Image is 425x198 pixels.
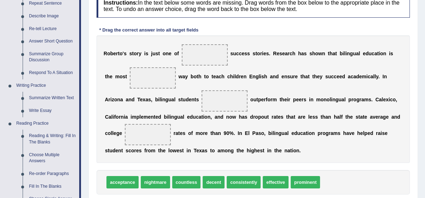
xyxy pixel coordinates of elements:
b: d [342,74,345,79]
b: ' [123,51,124,56]
b: m [272,97,276,102]
b: a [126,97,129,102]
b: s [253,51,256,56]
b: i [309,97,310,102]
b: . [269,51,270,56]
b: h [264,74,267,79]
b: s [279,51,282,56]
b: t [197,74,198,79]
span: Drop target [130,67,176,89]
b: l [373,74,374,79]
b: y [376,74,378,79]
b: m [362,74,366,79]
b: m [364,97,368,102]
b: b [155,97,158,102]
b: r [288,97,290,102]
b: i [345,51,347,56]
b: t [132,51,134,56]
b: i [110,97,112,102]
b: c [331,74,334,79]
b: t [308,74,310,79]
b: t [194,97,196,102]
b: n [252,74,256,79]
b: s [303,97,306,102]
b: n [151,114,154,120]
b: l [344,97,346,102]
b: i [233,74,234,79]
b: o [120,74,123,79]
b: u [193,114,196,120]
b: a [379,97,382,102]
b: i [331,97,332,102]
b: a [332,51,335,56]
b: b [340,51,343,56]
b: t [204,74,206,79]
b: s [247,51,250,56]
b: i [158,97,159,102]
b: c [351,74,354,79]
b: w [318,51,322,56]
b: i [366,74,368,79]
b: a [301,51,304,56]
b: a [348,74,351,79]
span: Drop target [202,90,248,112]
a: Reading Practice [13,117,79,130]
b: r [359,97,361,102]
b: e [155,114,158,120]
b: s [287,74,290,79]
b: a [353,74,356,79]
b: r [260,51,262,56]
b: l [330,97,331,102]
b: n [273,74,276,79]
b: n [162,97,165,102]
b: n [191,97,194,102]
b: s [148,97,151,102]
b: o [315,51,318,56]
b: p [258,97,261,102]
b: s [304,51,307,56]
b: o [393,97,396,102]
b: a [305,74,308,79]
b: e [339,74,342,79]
b: u [233,51,236,56]
b: o [250,97,254,102]
b: e [213,74,216,79]
b: s [309,51,312,56]
b: o [327,97,330,102]
b: d [190,114,193,120]
b: a [371,74,373,79]
b: a [285,51,288,56]
b: a [199,114,202,120]
b: g [356,97,360,102]
b: n [117,97,120,102]
b: e [261,97,264,102]
b: o [321,97,324,102]
b: h [312,51,315,56]
b: y [139,51,141,56]
b: n [171,114,174,120]
b: . [371,97,373,102]
b: e [317,74,320,79]
a: Re-order Paragraphs [26,168,79,180]
b: r [287,51,289,56]
b: h [107,74,110,79]
b: e [284,97,287,102]
b: d [356,74,359,79]
b: r [293,74,295,79]
b: C [105,114,109,120]
b: e [148,114,151,120]
b: r [270,97,272,102]
b: i [144,51,146,56]
b: h [302,74,305,79]
b: l [374,74,376,79]
b: u [368,51,372,56]
b: t [335,51,337,56]
b: e [276,51,279,56]
a: Summarize Group Discussion [26,48,79,67]
b: c [290,51,292,56]
b: i [389,97,390,102]
b: r [351,97,353,102]
b: a [215,114,217,120]
b: R [273,51,276,56]
b: a [342,97,344,102]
